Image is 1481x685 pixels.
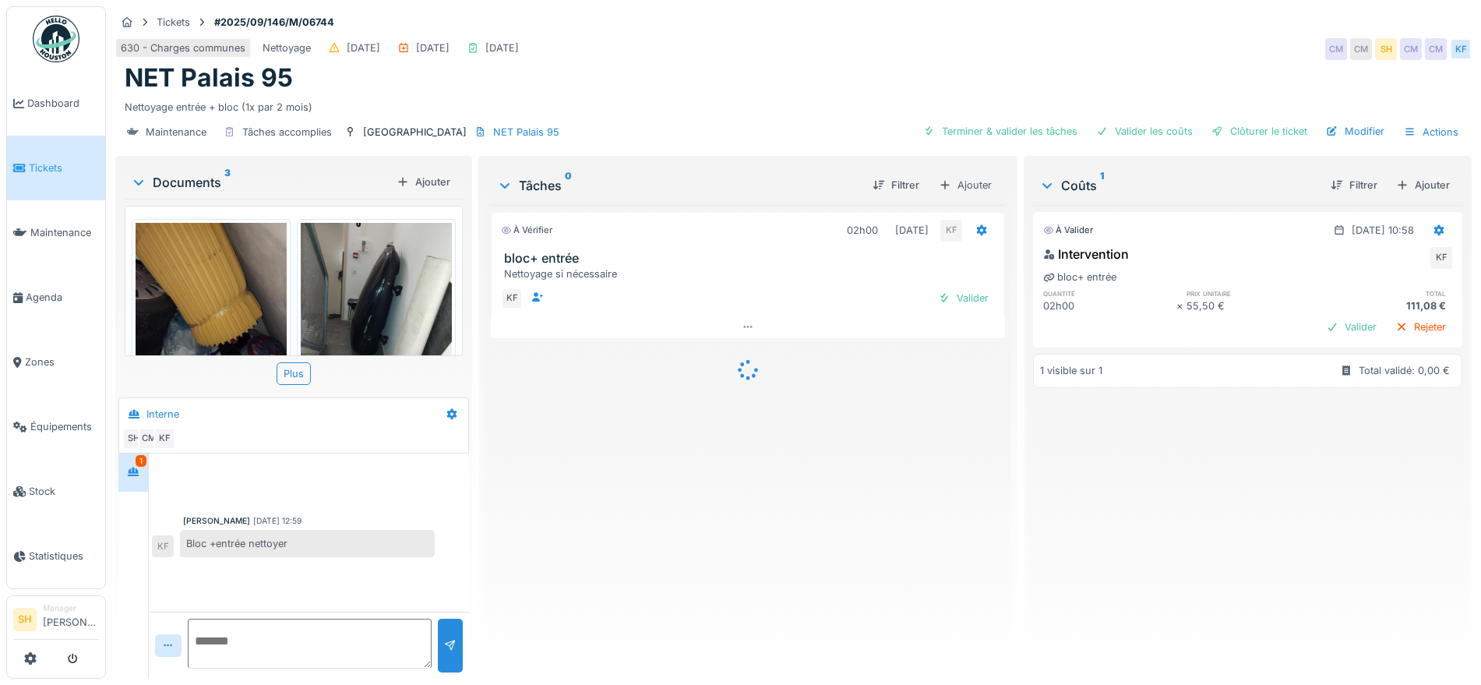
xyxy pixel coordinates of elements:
div: CM [1325,38,1347,60]
div: Ajouter [932,174,999,196]
div: Interne [146,407,179,422]
div: [DATE] [895,223,929,238]
div: 55,50 € [1187,298,1320,313]
div: KF [940,220,962,242]
span: Stock [29,484,99,499]
img: t8jacf2dc8plbavusnl90k2a30el [301,223,452,425]
div: Filtrer [866,175,926,196]
div: Valider les coûts [1090,121,1199,142]
span: Dashboard [27,96,99,111]
div: À valider [1043,224,1093,237]
h1: NET Palais 95 [125,63,293,93]
div: CM [1350,38,1372,60]
div: NET Palais 95 [493,125,559,139]
div: KF [501,288,523,309]
a: Agenda [7,265,105,330]
h3: bloc+ entrée [504,251,998,266]
div: SH [122,428,144,450]
div: KF [152,535,174,557]
a: SH Manager[PERSON_NAME] [13,602,99,640]
div: Actions [1397,121,1465,143]
a: Maintenance [7,200,105,265]
sup: 3 [224,173,231,192]
a: Zones [7,330,105,394]
div: Tâches [497,176,860,195]
div: bloc+ entrée [1043,270,1116,284]
div: Bloc +entrée nettoyer [180,530,435,557]
div: [DATE] [416,41,450,55]
div: 02h00 [847,223,878,238]
a: Équipements [7,394,105,459]
div: KF [1430,247,1452,269]
div: [GEOGRAPHIC_DATA] [363,125,467,139]
div: Intervention [1043,245,1129,263]
div: Maintenance [146,125,206,139]
div: [DATE] 12:59 [253,515,301,527]
h6: prix unitaire [1187,288,1320,298]
div: 1 visible sur 1 [1040,363,1102,378]
sup: 1 [1100,176,1104,195]
div: Manager [43,602,99,614]
div: CM [138,428,160,450]
li: [PERSON_NAME] [43,602,99,636]
a: Dashboard [7,71,105,136]
div: KF [153,428,175,450]
div: Nettoyage entrée + bloc (1x par 2 mois) [125,94,1462,115]
div: [DATE] 10:58 [1352,223,1414,238]
div: [PERSON_NAME] [183,515,250,527]
div: Valider [932,288,995,309]
span: Statistiques [29,549,99,563]
h6: quantité [1043,288,1176,298]
div: Nettoyage [263,41,311,55]
div: Modifier [1320,121,1391,142]
strong: #2025/09/146/M/06744 [208,15,340,30]
div: [DATE] [485,41,519,55]
span: Équipements [30,419,99,434]
div: CM [1425,38,1447,60]
img: 9gk2xqfe4oxs1fb71m306pdq80rj [136,223,287,425]
h6: total [1319,288,1452,298]
span: Agenda [26,290,99,305]
div: Ajouter [390,171,457,192]
div: Total validé: 0,00 € [1359,363,1450,378]
span: Zones [25,355,99,369]
div: À vérifier [501,224,552,237]
li: SH [13,608,37,631]
div: Clôturer le ticket [1205,121,1314,142]
div: Ajouter [1390,175,1456,196]
div: [DATE] [347,41,380,55]
div: Coûts [1039,176,1318,195]
div: Tickets [157,15,190,30]
div: × [1176,298,1187,313]
span: Tickets [29,161,99,175]
div: 1 [136,455,146,467]
a: Statistiques [7,524,105,588]
div: Nettoyage si nécessaire [504,267,998,281]
div: SH [1375,38,1397,60]
div: CM [1400,38,1422,60]
div: Terminer & valider les tâches [917,121,1084,142]
span: Maintenance [30,225,99,240]
a: Stock [7,459,105,524]
div: KF [1450,38,1472,60]
div: Documents [131,173,390,192]
img: Badge_color-CXgf-gQk.svg [33,16,79,62]
div: Valider [1320,316,1383,337]
sup: 0 [565,176,572,195]
div: 630 - Charges communes [121,41,245,55]
div: Filtrer [1324,175,1384,196]
div: Rejeter [1389,316,1452,337]
div: 02h00 [1043,298,1176,313]
a: Tickets [7,136,105,200]
div: 111,08 € [1319,298,1452,313]
div: Plus [277,362,311,385]
div: Tâches accomplies [242,125,332,139]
